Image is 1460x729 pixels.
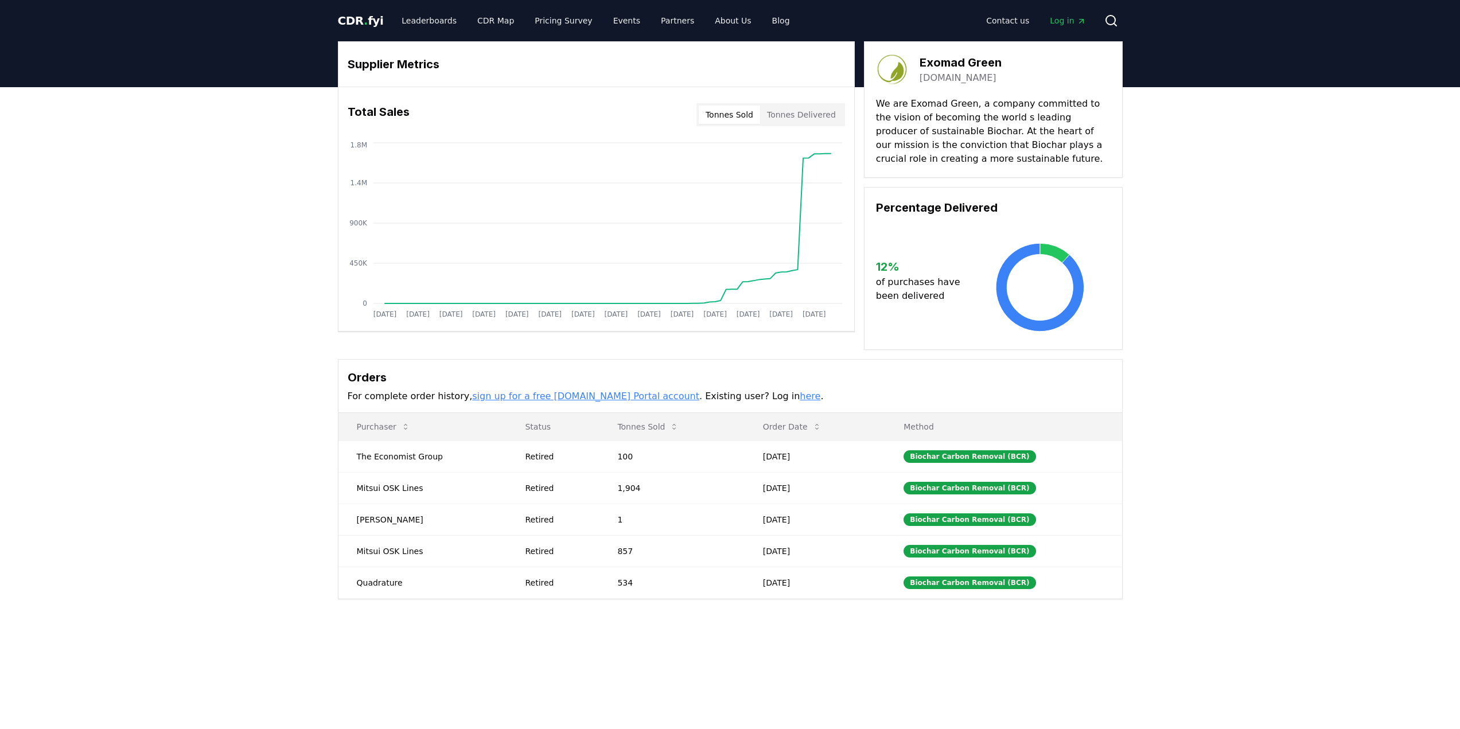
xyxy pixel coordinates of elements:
[745,504,885,535] td: [DATE]
[350,141,367,149] tspan: 1.8M
[977,10,1038,31] a: Contact us
[373,310,396,318] tspan: [DATE]
[472,310,496,318] tspan: [DATE]
[525,577,590,588] div: Retired
[599,440,744,472] td: 100
[754,415,831,438] button: Order Date
[364,14,368,28] span: .
[876,97,1111,166] p: We are Exomad Green, a company committed to the vision of becoming the world s leading producer o...
[745,535,885,567] td: [DATE]
[348,56,845,73] h3: Supplier Metrics
[604,10,649,31] a: Events
[516,421,590,432] p: Status
[920,54,1002,71] h3: Exomad Green
[571,310,595,318] tspan: [DATE]
[637,310,661,318] tspan: [DATE]
[904,576,1035,589] div: Biochar Carbon Removal (BCR)
[904,545,1035,558] div: Biochar Carbon Removal (BCR)
[1050,15,1085,26] span: Log in
[769,310,793,318] tspan: [DATE]
[802,310,826,318] tspan: [DATE]
[977,10,1095,31] nav: Main
[604,310,628,318] tspan: [DATE]
[745,440,885,472] td: [DATE]
[706,10,760,31] a: About Us
[392,10,466,31] a: Leaderboards
[472,391,699,401] a: sign up for a free [DOMAIN_NAME] Portal account
[670,310,694,318] tspan: [DATE]
[608,415,688,438] button: Tonnes Sold
[876,258,970,275] h3: 12 %
[525,514,590,525] div: Retired
[599,535,744,567] td: 857
[349,219,368,227] tspan: 900K
[525,545,590,557] div: Retired
[406,310,430,318] tspan: [DATE]
[338,567,507,598] td: Quadrature
[599,472,744,504] td: 1,904
[468,10,523,31] a: CDR Map
[505,310,528,318] tspan: [DATE]
[525,482,590,494] div: Retired
[525,451,590,462] div: Retired
[392,10,799,31] nav: Main
[876,275,970,303] p: of purchases have been delivered
[760,106,843,124] button: Tonnes Delivered
[745,472,885,504] td: [DATE]
[338,535,507,567] td: Mitsui OSK Lines
[338,440,507,472] td: The Economist Group
[920,71,996,85] a: [DOMAIN_NAME]
[876,53,908,85] img: Exomad Green-logo
[599,504,744,535] td: 1
[904,482,1035,494] div: Biochar Carbon Removal (BCR)
[439,310,462,318] tspan: [DATE]
[894,421,1112,432] p: Method
[338,504,507,535] td: [PERSON_NAME]
[736,310,760,318] tspan: [DATE]
[745,567,885,598] td: [DATE]
[800,391,820,401] a: here
[338,472,507,504] td: Mitsui OSK Lines
[538,310,562,318] tspan: [DATE]
[699,106,760,124] button: Tonnes Sold
[363,299,367,307] tspan: 0
[338,13,384,29] a: CDR.fyi
[876,199,1111,216] h3: Percentage Delivered
[703,310,727,318] tspan: [DATE]
[763,10,799,31] a: Blog
[348,103,410,126] h3: Total Sales
[599,567,744,598] td: 534
[652,10,703,31] a: Partners
[904,513,1035,526] div: Biochar Carbon Removal (BCR)
[348,389,1113,403] p: For complete order history, . Existing user? Log in .
[338,14,384,28] span: CDR fyi
[904,450,1035,463] div: Biochar Carbon Removal (BCR)
[348,415,419,438] button: Purchaser
[350,179,367,187] tspan: 1.4M
[348,369,1113,386] h3: Orders
[525,10,601,31] a: Pricing Survey
[349,259,368,267] tspan: 450K
[1041,10,1095,31] a: Log in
